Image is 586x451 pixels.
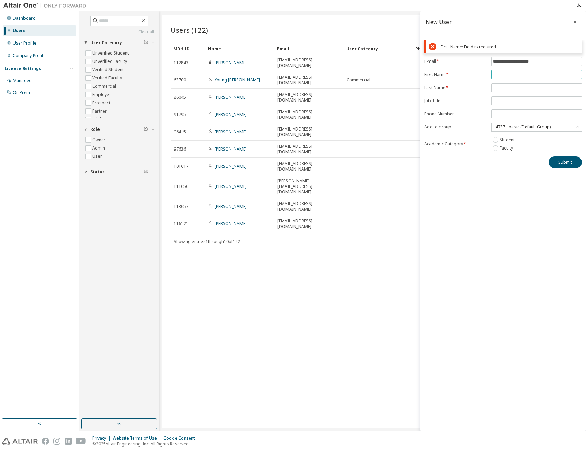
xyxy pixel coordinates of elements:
[42,438,49,445] img: facebook.svg
[84,122,154,137] button: Role
[174,77,186,83] span: 63700
[215,146,247,152] a: [PERSON_NAME]
[215,112,247,117] a: [PERSON_NAME]
[92,435,113,441] div: Privacy
[4,66,41,71] div: License Settings
[84,164,154,180] button: Status
[163,435,199,441] div: Cookie Consent
[174,184,188,189] span: 111656
[92,90,113,99] label: Employee
[92,441,199,447] p: © 2025 Altair Engineering, Inc. All Rights Reserved.
[277,109,340,120] span: [EMAIL_ADDRESS][DOMAIN_NAME]
[90,40,122,46] span: User Category
[174,239,240,244] span: Showing entries 1 through 10 of 122
[277,92,340,103] span: [EMAIL_ADDRESS][DOMAIN_NAME]
[424,111,487,117] label: Phone Number
[171,25,208,35] span: Users (122)
[500,144,514,152] label: Faculty
[277,75,340,86] span: [EMAIL_ADDRESS][DOMAIN_NAME]
[144,169,148,175] span: Clear filter
[492,123,582,131] div: 14737 - basic (Default Group)
[92,136,107,144] label: Owner
[347,77,370,83] span: Commercial
[90,169,105,175] span: Status
[92,115,102,124] label: Trial
[92,49,130,57] label: Unverified Student
[277,201,340,212] span: [EMAIL_ADDRESS][DOMAIN_NAME]
[424,72,487,77] label: First Name
[549,156,582,168] button: Submit
[215,203,247,209] a: [PERSON_NAME]
[174,129,186,135] span: 96415
[500,136,516,144] label: Student
[441,44,579,49] div: First Name: Field is required
[13,28,26,33] div: Users
[174,221,188,227] span: 116121
[215,77,260,83] a: Young [PERSON_NAME]
[174,164,188,169] span: 101617
[90,127,100,132] span: Role
[92,152,103,161] label: User
[113,435,163,441] div: Website Terms of Use
[92,99,112,107] label: Prospect
[215,221,247,227] a: [PERSON_NAME]
[53,438,60,445] img: instagram.svg
[277,161,340,172] span: [EMAIL_ADDRESS][DOMAIN_NAME]
[215,163,247,169] a: [PERSON_NAME]
[3,2,90,9] img: Altair One
[208,43,272,54] div: Name
[92,57,129,66] label: Unverified Faculty
[13,78,32,84] div: Managed
[215,183,247,189] a: [PERSON_NAME]
[174,60,188,66] span: 112843
[84,29,154,35] a: Clear all
[174,146,186,152] span: 97636
[277,178,340,195] span: [PERSON_NAME][EMAIL_ADDRESS][DOMAIN_NAME]
[492,123,552,131] div: 14737 - basic (Default Group)
[13,16,36,21] div: Dashboard
[424,59,487,64] label: E-mail
[277,218,340,229] span: [EMAIL_ADDRESS][DOMAIN_NAME]
[173,43,202,54] div: MDH ID
[174,112,186,117] span: 91795
[277,126,340,137] span: [EMAIL_ADDRESS][DOMAIN_NAME]
[215,129,247,135] a: [PERSON_NAME]
[424,124,487,130] label: Add to group
[92,144,106,152] label: Admin
[13,90,30,95] div: On Prem
[424,141,487,147] label: Academic Category
[92,107,108,115] label: Partner
[13,40,36,46] div: User Profile
[92,74,123,82] label: Verified Faculty
[144,40,148,46] span: Clear filter
[174,204,188,209] span: 113657
[277,43,341,54] div: Email
[346,43,410,54] div: User Category
[144,127,148,132] span: Clear filter
[424,98,487,104] label: Job Title
[215,94,247,100] a: [PERSON_NAME]
[84,35,154,50] button: User Category
[13,53,46,58] div: Company Profile
[415,43,464,54] div: Phone
[174,95,186,100] span: 86045
[92,66,125,74] label: Verified Student
[277,144,340,155] span: [EMAIL_ADDRESS][DOMAIN_NAME]
[76,438,86,445] img: youtube.svg
[426,19,452,25] div: New User
[277,57,340,68] span: [EMAIL_ADDRESS][DOMAIN_NAME]
[215,60,247,66] a: [PERSON_NAME]
[92,82,117,90] label: Commercial
[2,438,38,445] img: altair_logo.svg
[65,438,72,445] img: linkedin.svg
[424,85,487,90] label: Last Name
